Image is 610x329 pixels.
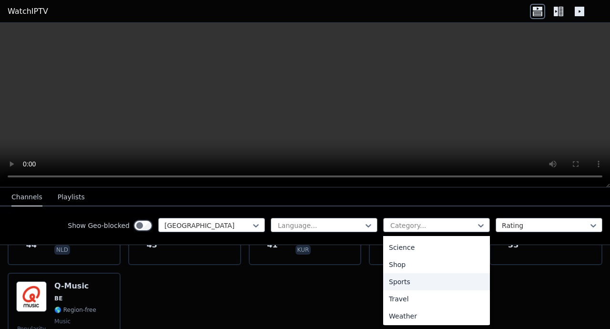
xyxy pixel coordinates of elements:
span: 41 [267,239,277,251]
button: Playlists [58,188,85,206]
div: Weather [383,308,490,325]
div: Shop [383,256,490,273]
span: music [54,318,71,325]
button: Channels [11,188,42,206]
span: 43 [147,239,157,251]
p: nld [54,245,70,255]
span: 33 [508,239,518,251]
p: kur [295,245,311,255]
span: 🌎 Region-free [54,306,96,314]
span: BE [54,295,62,302]
label: Show Geo-blocked [68,221,130,230]
a: WatchIPTV [8,6,48,17]
div: Sports [383,273,490,290]
span: 44 [26,239,37,251]
h6: Q-Music [54,281,96,291]
img: Q-Music [16,281,47,312]
div: Science [383,239,490,256]
div: Travel [383,290,490,308]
